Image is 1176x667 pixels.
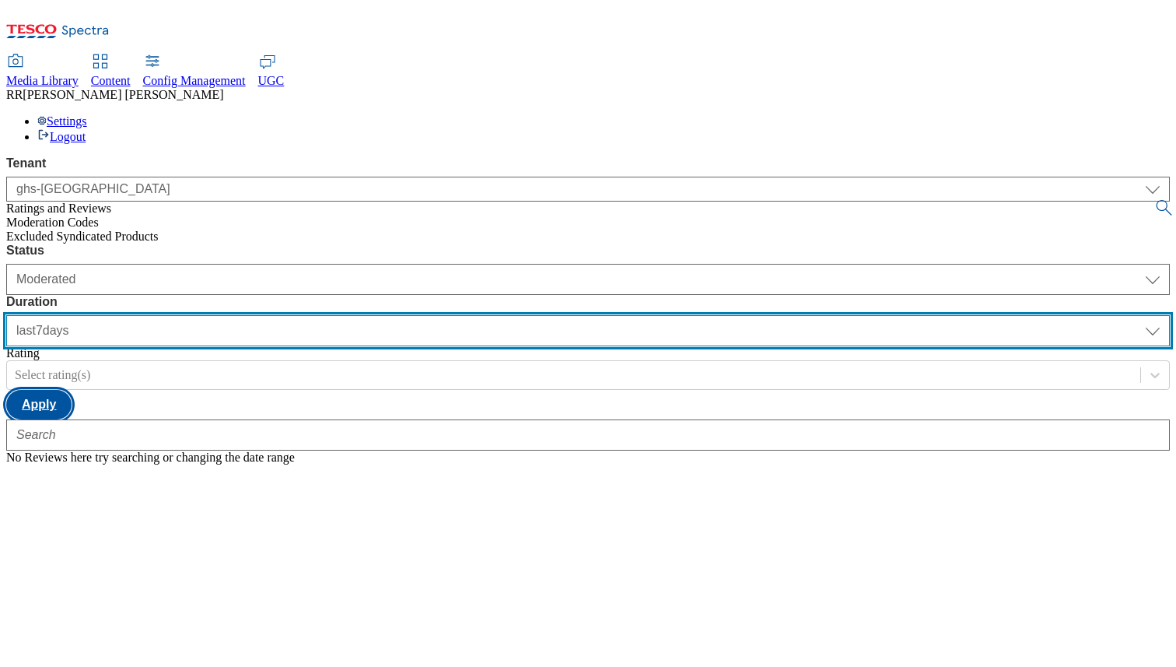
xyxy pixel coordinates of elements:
[23,88,223,101] span: [PERSON_NAME] [PERSON_NAME]
[91,55,131,88] a: Content
[6,74,79,87] span: Media Library
[91,74,131,87] span: Content
[258,55,285,88] a: UGC
[6,244,1170,258] label: Status
[143,55,246,88] a: Config Management
[6,230,159,243] span: Excluded Syndicated Products
[6,420,1170,451] input: Search
[6,202,111,215] span: Ratings and Reviews
[6,88,23,101] span: RR
[6,216,99,229] span: Moderation Codes
[6,451,1170,465] div: No Reviews here try searching or changing the date range
[6,346,40,360] label: Rating
[6,156,1170,170] label: Tenant
[143,74,246,87] span: Config Management
[37,114,87,128] a: Settings
[6,55,79,88] a: Media Library
[6,295,1170,309] label: Duration
[258,74,285,87] span: UGC
[6,390,72,420] button: Apply
[37,130,86,143] a: Logout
